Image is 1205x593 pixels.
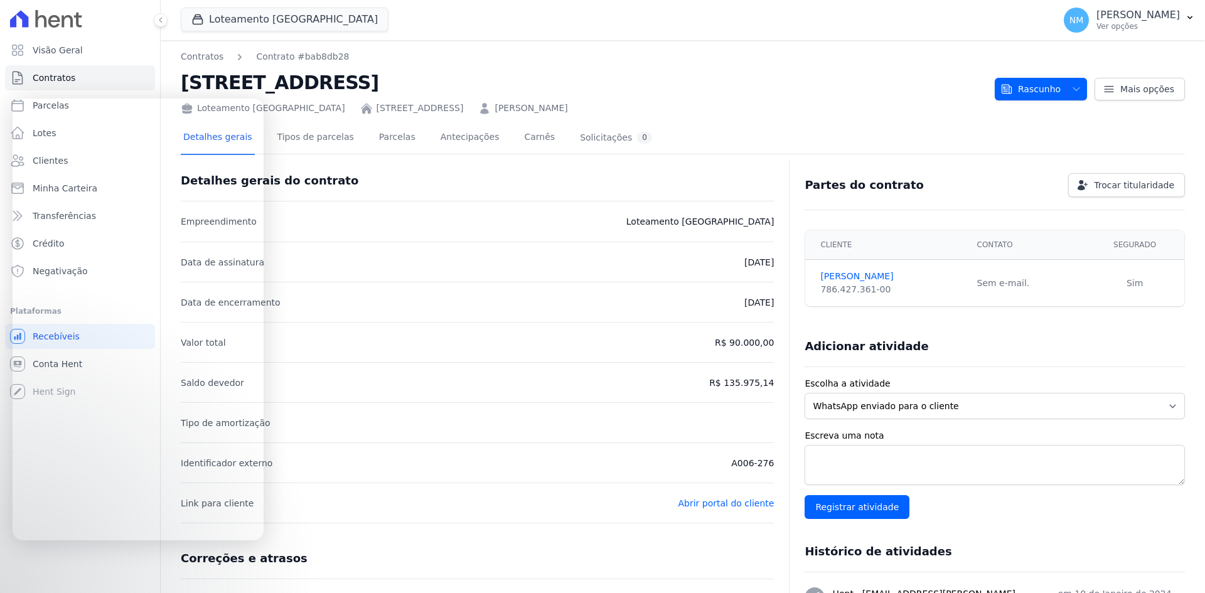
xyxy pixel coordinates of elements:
[580,132,652,144] div: Solicitações
[181,68,985,97] h2: [STREET_ADDRESS]
[181,551,308,566] h3: Correções e atrasos
[181,173,358,188] h3: Detalhes gerais do contrato
[709,375,774,390] p: R$ 135.975,14
[5,65,155,90] a: Contratos
[805,495,909,519] input: Registrar atividade
[5,38,155,63] a: Visão Geral
[181,415,270,430] p: Tipo de amortização
[805,339,928,354] h3: Adicionar atividade
[181,8,388,31] button: Loteamento [GEOGRAPHIC_DATA]
[181,50,985,63] nav: Breadcrumb
[678,498,774,508] a: Abrir portal do cliente
[805,230,969,260] th: Cliente
[1120,83,1174,95] span: Mais opções
[181,50,350,63] nav: Breadcrumb
[5,324,155,349] a: Recebíveis
[805,377,1185,390] label: Escolha a atividade
[970,260,1086,307] td: Sem e-mail.
[970,230,1086,260] th: Contato
[5,93,155,118] a: Parcelas
[805,544,951,559] h3: Histórico de atividades
[1094,179,1174,191] span: Trocar titularidade
[577,122,655,155] a: Solicitações0
[377,102,464,115] a: [STREET_ADDRESS]
[626,214,774,229] p: Loteamento [GEOGRAPHIC_DATA]
[744,295,774,310] p: [DATE]
[33,44,83,56] span: Visão Geral
[744,255,774,270] p: [DATE]
[181,50,223,63] a: Contratos
[377,122,418,155] a: Parcelas
[1096,21,1180,31] p: Ver opções
[1085,260,1184,307] td: Sim
[5,176,155,201] a: Minha Carteira
[1000,78,1061,100] span: Rascunho
[1069,16,1084,24] span: NM
[5,120,155,146] a: Lotes
[256,50,349,63] a: Contrato #bab8db28
[5,231,155,256] a: Crédito
[5,148,155,173] a: Clientes
[1096,9,1180,21] p: [PERSON_NAME]
[731,456,774,471] p: A006-276
[10,304,150,319] div: Plataformas
[495,102,567,115] a: [PERSON_NAME]
[805,429,1185,442] label: Escreva uma nota
[5,351,155,377] a: Conta Hent
[438,122,502,155] a: Antecipações
[820,270,961,283] a: [PERSON_NAME]
[820,283,961,296] div: 786.427.361-00
[522,122,557,155] a: Carnês
[275,122,356,155] a: Tipos de parcelas
[995,78,1087,100] button: Rascunho
[715,335,774,350] p: R$ 90.000,00
[1054,3,1205,38] button: NM [PERSON_NAME] Ver opções
[33,72,75,84] span: Contratos
[5,203,155,228] a: Transferências
[1095,78,1185,100] a: Mais opções
[805,178,924,193] h3: Partes do contrato
[13,550,43,580] iframe: Intercom live chat
[5,259,155,284] a: Negativação
[637,132,652,144] div: 0
[13,99,264,540] iframe: Intercom live chat
[1068,173,1185,197] a: Trocar titularidade
[1085,230,1184,260] th: Segurado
